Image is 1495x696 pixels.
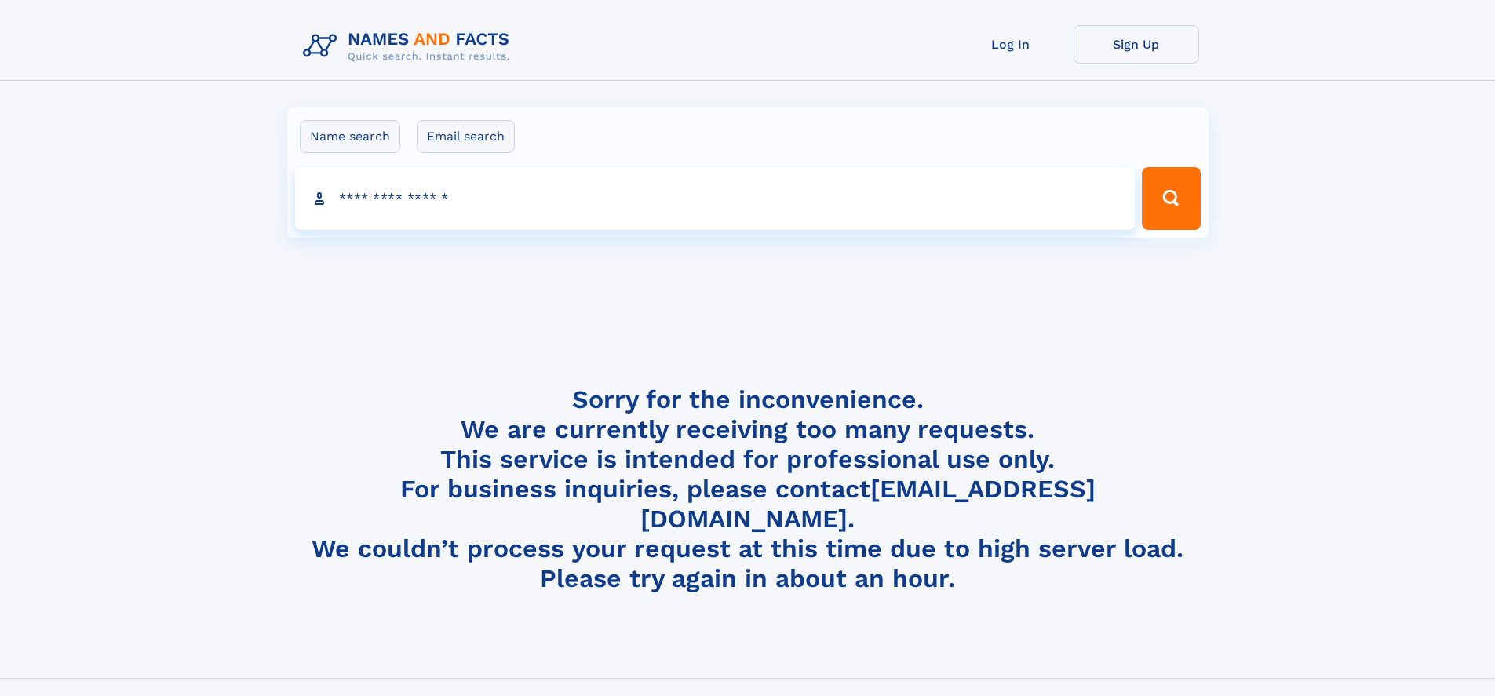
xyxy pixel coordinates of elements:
[640,474,1096,534] a: [EMAIL_ADDRESS][DOMAIN_NAME]
[948,25,1074,64] a: Log In
[297,384,1199,594] h4: Sorry for the inconvenience. We are currently receiving too many requests. This service is intend...
[1142,167,1200,230] button: Search Button
[295,167,1136,230] input: search input
[417,120,515,153] label: Email search
[297,25,523,67] img: Logo Names and Facts
[300,120,400,153] label: Name search
[1074,25,1199,64] a: Sign Up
